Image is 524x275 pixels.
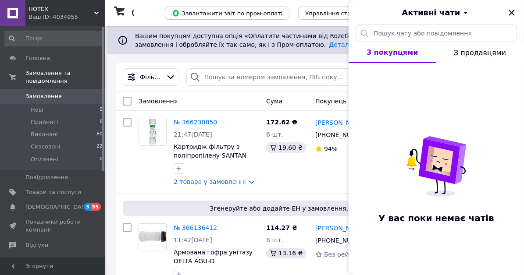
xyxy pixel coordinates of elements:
span: 94% [324,145,338,152]
span: 8 шт. [266,236,283,243]
span: Фільтри [140,73,162,81]
span: Показники роботи компанії [25,218,81,234]
div: 13.16 ₴ [266,248,306,258]
a: Армована гофра унітазу DELTA AGU-D [174,249,253,264]
span: 55 [91,203,101,211]
span: [DEMOGRAPHIC_DATA] [25,203,90,211]
span: 80 [96,130,103,138]
span: Cума [266,98,282,105]
span: Згенеруйте або додайте ЕН у замовлення, щоб отримати оплату [126,204,505,213]
span: Нові [31,106,43,114]
span: Виконані [31,130,58,138]
span: 0 [100,155,103,163]
a: 2 товара у замовленні [174,178,246,185]
span: Товари та послуги [25,188,81,196]
span: 0 [100,106,103,114]
span: Оплачені [31,155,58,163]
a: [PERSON_NAME] [315,224,366,233]
span: 21:47[DATE] [174,131,212,138]
span: З продавцями [454,49,506,57]
a: Фото товару [139,223,167,251]
span: 114.27 ₴ [266,224,297,231]
a: Детальніше [329,41,367,48]
a: Картридж фільтру з поліпропілену SANTAN Standard, 10,d=56 мм, 20 мкм [174,143,255,176]
span: HOTEX [29,5,94,13]
div: [PHONE_NUMBER] [314,234,367,247]
span: Активні чати [402,7,460,18]
img: Фото товару [139,118,166,145]
span: Замовлення [139,98,178,105]
div: 19.60 ₴ [266,142,306,153]
input: Пошук за номером замовлення, ПІБ покупця, номером телефону, Email, номером накладної [186,68,354,86]
a: № 366136412 [174,224,217,231]
button: Закрити [506,7,517,18]
div: [PHONE_NUMBER] [314,129,367,141]
span: Прийняті [31,118,58,126]
span: Завантажити звіт по пром-оплаті [172,9,282,17]
span: 11:42[DATE] [174,236,212,243]
a: № 366230850 [174,119,217,126]
span: Замовлення [25,92,62,100]
button: Активні чати [373,7,499,18]
span: 8 [100,118,103,126]
span: Управління статусами [305,10,372,17]
input: Пошук чату або повідомлення [356,25,517,42]
span: 172.62 ₴ [266,119,297,126]
button: З продавцями [436,42,524,63]
a: Фото товару [139,118,167,146]
input: Пошук [4,31,103,46]
span: 3 [84,203,91,211]
button: Завантажити звіт по пром-оплаті [165,7,289,20]
span: Покупці [25,256,49,264]
span: Відгуки [25,241,48,249]
span: Головна [25,54,50,62]
span: У вас поки немає чатів [378,213,494,223]
span: Без рейтингу [324,251,367,258]
img: Фото товару [139,224,166,251]
a: [PERSON_NAME] [315,118,366,127]
h1: Список замовлень [132,8,221,18]
span: Замовлення та повідомлення [25,69,105,85]
button: З покупцями [349,42,436,63]
span: 6 шт. [266,131,283,138]
span: Повідомлення [25,173,68,181]
div: Ваш ID: 4034955 [29,13,105,21]
span: З покупцями [367,48,418,56]
span: Покупець [315,98,346,105]
span: Вашим покупцям доступна опція «Оплатити частинами від Rozetka» на 2 платежі. Отримуйте нові замов... [135,32,457,48]
span: Скасовані [31,143,61,151]
button: Управління статусами [298,7,379,20]
span: 22 [96,143,103,151]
